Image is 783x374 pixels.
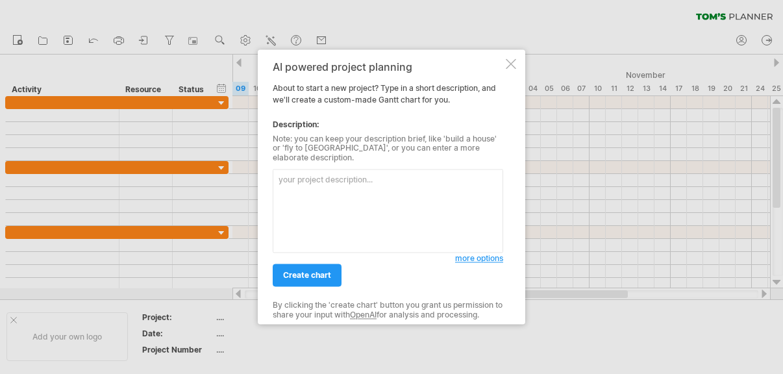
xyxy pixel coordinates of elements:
span: create chart [283,271,331,280]
div: Description: [273,119,503,131]
div: AI powered project planning [273,61,503,73]
div: By clicking the 'create chart' button you grant us permission to share your input with for analys... [273,301,503,320]
a: more options [455,253,503,265]
a: create chart [273,264,342,287]
span: more options [455,254,503,264]
div: Note: you can keep your description brief, like 'build a house' or 'fly to [GEOGRAPHIC_DATA]', or... [273,134,503,162]
div: About to start a new project? Type in a short description, and we'll create a custom-made Gantt c... [273,61,503,312]
a: OpenAI [350,310,377,319]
